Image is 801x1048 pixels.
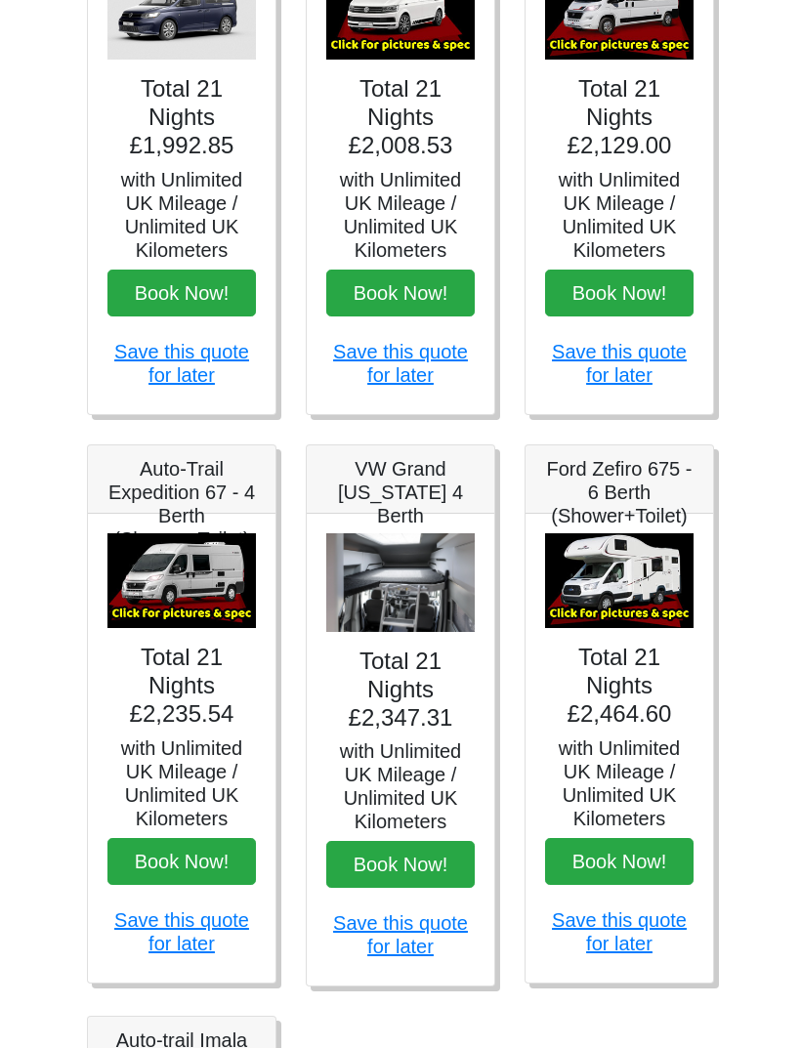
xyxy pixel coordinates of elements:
img: Auto-Trail Expedition 67 - 4 Berth (Shower+Toilet) [107,533,256,629]
button: Book Now! [326,841,475,888]
a: Save this quote for later [114,909,249,954]
h5: Ford Zefiro 675 - 6 Berth (Shower+Toilet) [545,457,694,527]
h5: with Unlimited UK Mileage / Unlimited UK Kilometers [326,739,475,833]
h5: VW Grand [US_STATE] 4 Berth [326,457,475,527]
button: Book Now! [545,838,694,885]
h4: Total 21 Nights £2,464.60 [545,644,694,728]
h5: with Unlimited UK Mileage / Unlimited UK Kilometers [326,168,475,262]
h4: Total 21 Nights £2,129.00 [545,75,694,159]
button: Book Now! [545,270,694,316]
h4: Total 21 Nights £1,992.85 [107,75,256,159]
a: Save this quote for later [114,341,249,386]
h4: Total 21 Nights £2,008.53 [326,75,475,159]
h5: with Unlimited UK Mileage / Unlimited UK Kilometers [107,168,256,262]
button: Book Now! [326,270,475,316]
a: Save this quote for later [333,912,468,957]
a: Save this quote for later [333,341,468,386]
a: Save this quote for later [552,909,687,954]
a: Save this quote for later [552,341,687,386]
button: Book Now! [107,838,256,885]
button: Book Now! [107,270,256,316]
h5: with Unlimited UK Mileage / Unlimited UK Kilometers [545,736,694,830]
h4: Total 21 Nights £2,235.54 [107,644,256,728]
h5: with Unlimited UK Mileage / Unlimited UK Kilometers [545,168,694,262]
h5: with Unlimited UK Mileage / Unlimited UK Kilometers [107,736,256,830]
img: VW Grand California 4 Berth [326,533,475,632]
h4: Total 21 Nights £2,347.31 [326,648,475,732]
img: Ford Zefiro 675 - 6 Berth (Shower+Toilet) [545,533,694,629]
h5: Auto-Trail Expedition 67 - 4 Berth (Shower+Toilet) [107,457,256,551]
